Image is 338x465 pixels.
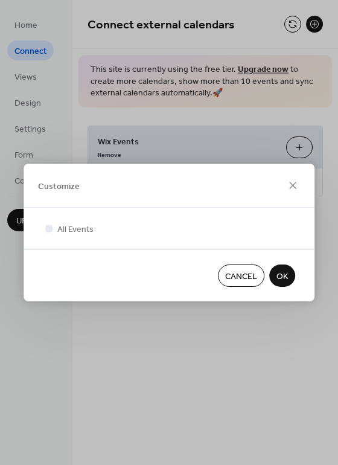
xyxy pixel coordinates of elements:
[225,271,257,283] span: Cancel
[57,223,94,236] span: All Events
[276,271,288,283] span: OK
[218,265,264,287] button: Cancel
[269,265,295,287] button: OK
[38,180,80,193] span: Customize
